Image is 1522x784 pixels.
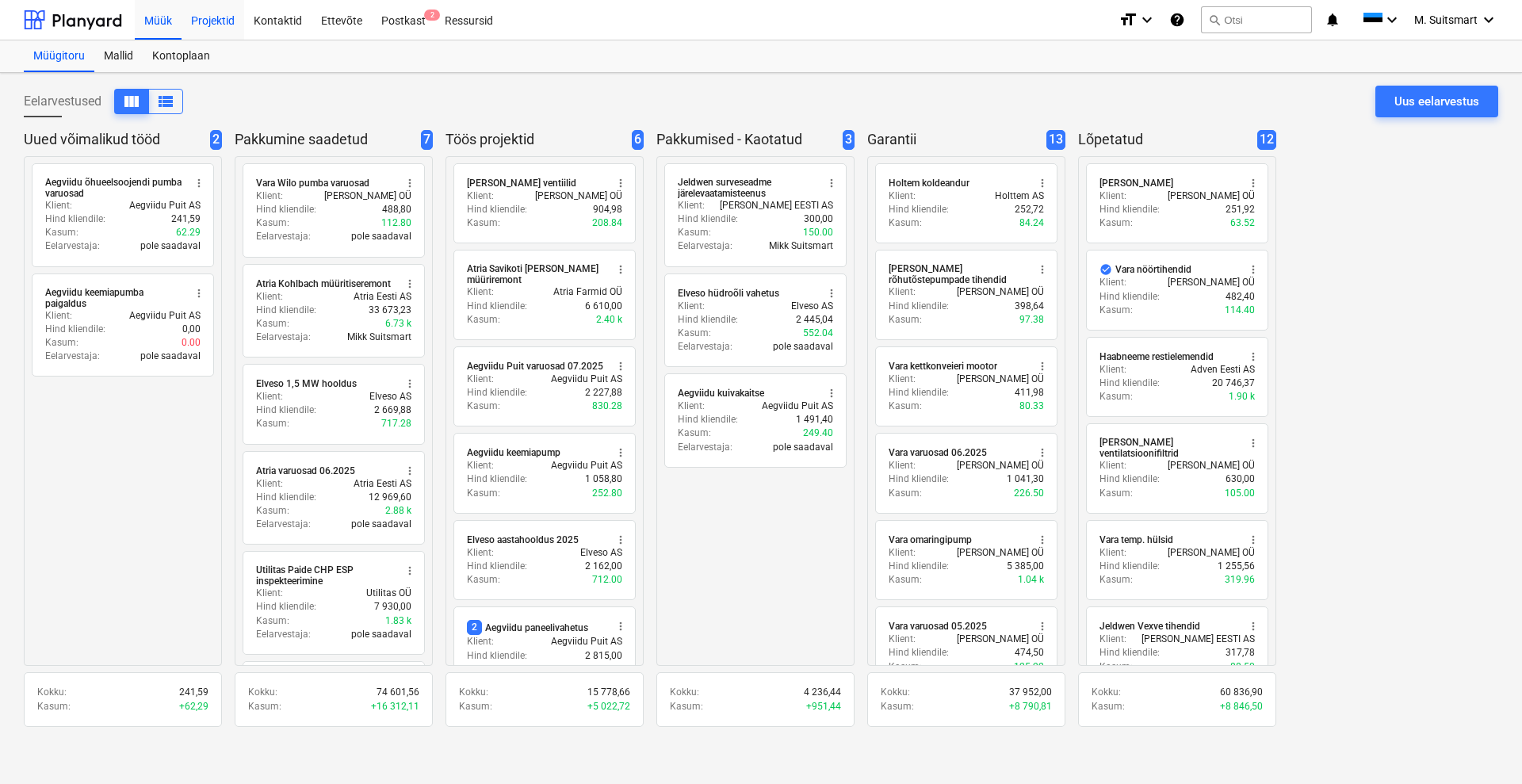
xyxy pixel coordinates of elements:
[587,686,630,699] p: 15 778,66
[592,216,622,230] p: 208.84
[467,386,527,400] p: Hind kliendile :
[1036,177,1049,189] span: more_vert
[1099,216,1133,230] p: Kasum :
[24,40,94,72] div: Müügitoru
[1225,573,1255,587] p: 319.96
[176,226,201,239] p: 62.29
[193,287,205,300] span: more_vert
[1168,546,1255,560] p: [PERSON_NAME] OÜ
[467,649,527,663] p: Hind kliendile :
[825,387,838,400] span: more_vert
[957,546,1044,560] p: [PERSON_NAME] OÜ
[256,465,355,477] div: Atria varuosad 06.2025
[256,189,283,203] p: Klient :
[403,277,416,290] span: more_vert
[804,686,841,699] p: 4 236,44
[614,177,627,189] span: more_vert
[467,400,500,413] p: Kasum :
[193,177,205,189] span: more_vert
[889,633,916,646] p: Klient :
[369,304,411,317] p: 33 673,23
[256,564,394,587] div: Utilitas Paide CHP ESP inspekteerimine
[256,317,289,331] p: Kasum :
[1046,130,1065,150] span: 13
[804,212,833,226] p: 300,00
[889,313,922,327] p: Kasum :
[446,130,625,150] p: Töös projektid
[1247,263,1260,276] span: more_vert
[37,686,67,699] p: Kokku :
[1191,363,1255,377] p: Adven Eesti AS
[1375,86,1498,117] button: Uus eelarvestus
[403,564,416,577] span: more_vert
[403,177,416,189] span: more_vert
[796,413,833,426] p: 1 491,40
[1226,646,1255,660] p: 317,78
[45,226,78,239] p: Kasum :
[678,387,764,400] div: Aegviidu kuivakaitse
[256,491,316,504] p: Hind kliendile :
[45,323,105,336] p: Hind kliendile :
[256,600,316,614] p: Hind kliendile :
[614,360,627,373] span: more_vert
[614,263,627,276] span: more_vert
[889,487,922,500] p: Kasum :
[467,189,494,203] p: Klient :
[256,628,311,641] p: Eelarvestaja :
[1119,10,1138,29] i: format_size
[94,40,143,72] div: Mallid
[1208,13,1221,26] span: search
[256,403,316,417] p: Hind kliendile :
[843,130,855,150] span: 3
[467,285,494,299] p: Klient :
[1078,130,1251,150] p: Lõpetatud
[1212,377,1255,390] p: 20 746,37
[1226,290,1255,304] p: 482,40
[467,446,560,459] div: Aegviidu keemiapump
[889,177,969,189] div: Holtem koldeandur
[1036,620,1049,633] span: more_vert
[1099,276,1126,289] p: Klient :
[256,587,283,600] p: Klient :
[889,386,949,400] p: Hind kliendile :
[256,290,283,304] p: Klient :
[467,546,494,560] p: Klient :
[678,199,705,212] p: Klient :
[614,446,627,459] span: more_vert
[143,40,220,72] a: Kontoplaan
[1019,313,1044,327] p: 97.38
[256,390,283,403] p: Klient :
[1382,10,1402,29] i: keyboard_arrow_down
[1138,10,1157,29] i: keyboard_arrow_down
[459,700,492,713] p: Kasum :
[467,620,588,635] div: Aegviidu paneelivahetus
[889,216,922,230] p: Kasum :
[889,459,916,472] p: Klient :
[678,441,732,454] p: Eelarvestaja :
[678,400,705,413] p: Klient :
[1019,216,1044,230] p: 84.24
[424,10,440,21] span: 2
[467,635,494,648] p: Klient :
[179,686,208,699] p: 241,59
[773,340,833,354] p: pole saadaval
[467,300,527,313] p: Hind kliendile :
[1218,560,1255,573] p: 1 255,56
[45,309,72,323] p: Klient :
[45,199,72,212] p: Klient :
[467,534,579,546] div: Elveso aastahooldus 2025
[403,377,416,390] span: more_vert
[467,216,500,230] p: Kasum :
[889,446,987,459] div: Vara varuosad 06.2025
[45,336,78,350] p: Kasum :
[1092,686,1121,699] p: Kokku :
[773,441,833,454] p: pole saadaval
[467,620,482,635] span: 2
[354,477,411,491] p: Atria Eesti AS
[592,400,622,413] p: 830.28
[1229,390,1255,403] p: 1.90 k
[467,459,494,472] p: Klient :
[825,287,838,300] span: more_vert
[889,203,949,216] p: Hind kliendile :
[1168,276,1255,289] p: [PERSON_NAME] OÜ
